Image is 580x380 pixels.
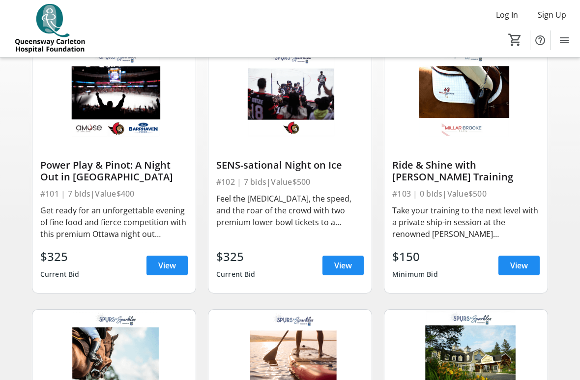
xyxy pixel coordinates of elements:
[40,248,80,265] div: $325
[32,47,196,139] img: Power Play & Pinot: A Night Out in Ottawa
[538,9,566,21] span: Sign Up
[146,256,188,275] a: View
[392,187,540,201] div: #103 | 0 bids | Value $500
[40,187,188,201] div: #101 | 7 bids | Value $400
[216,193,364,228] div: Feel the [MEDICAL_DATA], the speed, and the roar of the crowd with two premium lower bowl tickets...
[384,47,548,139] img: Ride & Shine with Millar Brooke Training
[554,30,574,50] button: Menu
[216,175,364,189] div: #102 | 7 bids | Value $500
[334,260,352,271] span: View
[216,159,364,171] div: SENS-sational Night on Ice
[506,31,524,49] button: Cart
[216,265,256,283] div: Current Bid
[488,7,526,23] button: Log In
[322,256,364,275] a: View
[40,265,80,283] div: Current Bid
[208,47,372,139] img: SENS-sational Night on Ice
[530,30,550,50] button: Help
[40,205,188,240] div: Get ready for an unforgettable evening of fine food and fierce competition with this premium Otta...
[392,265,438,283] div: Minimum Bid
[392,159,540,183] div: Ride & Shine with [PERSON_NAME] Training
[496,9,518,21] span: Log In
[6,4,93,53] img: QCH Foundation's Logo
[530,7,574,23] button: Sign Up
[510,260,528,271] span: View
[392,205,540,240] div: Take your training to the next level with a private ship-in session at the renowned [PERSON_NAME]...
[216,248,256,265] div: $325
[392,248,438,265] div: $150
[498,256,540,275] a: View
[158,260,176,271] span: View
[40,159,188,183] div: Power Play & Pinot: A Night Out in [GEOGRAPHIC_DATA]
